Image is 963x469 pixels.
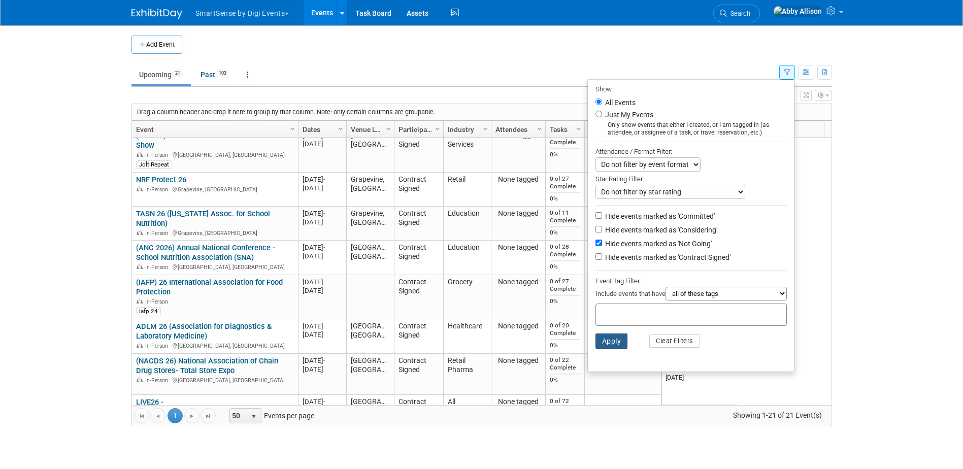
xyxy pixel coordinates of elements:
td: Contract Signed [394,275,443,319]
a: Column Settings [534,121,545,136]
div: [GEOGRAPHIC_DATA], [GEOGRAPHIC_DATA] [136,150,293,159]
span: Column Settings [384,125,392,133]
img: In-Person Event [137,377,143,382]
a: Participation [399,121,437,138]
span: Column Settings [434,125,442,133]
span: - [323,357,325,364]
td: Contract Signed [394,395,443,429]
span: 21 [172,70,183,77]
a: Go to the next page [184,408,200,423]
label: Just My Events [603,110,653,120]
span: Column Settings [481,125,489,133]
span: In-Person [145,343,171,349]
div: 0 of 48 Complete [550,131,580,146]
div: 0% [550,342,580,349]
img: In-Person Event [137,264,143,269]
img: In-Person Event [137,343,143,348]
a: Column Settings [335,121,346,136]
span: Column Settings [288,125,296,133]
a: (NACDS 26) National Association of Chain Drug Stores- Total Store Expo [136,356,278,375]
div: iafp 24 [136,307,161,315]
td: Contract Signed [394,354,443,395]
div: None tagged [495,175,541,184]
td: 10x10 [584,319,617,354]
div: [DATE] [303,209,342,218]
div: 0 of 72 Complete [550,397,580,413]
td: 10x30 [584,354,617,395]
td: Contract Signed [394,319,443,354]
td: Education [443,241,491,275]
span: - [323,244,325,251]
a: LIVE26 - [136,397,163,407]
div: 0% [550,263,580,271]
a: Past103 [193,65,237,84]
span: In-Person [145,230,171,237]
td: Education [443,207,491,241]
button: Clear Filters [649,334,700,348]
td: Grapevine, [GEOGRAPHIC_DATA] [346,207,394,241]
span: Column Settings [337,125,345,133]
div: Attendance / Format Filter: [595,146,787,157]
div: Drag a column header and drop it here to group by that column. Note: only certain columns are gro... [132,104,832,120]
span: In-Person [145,186,171,193]
div: [DATE] [303,252,342,260]
span: In-Person [145,298,171,305]
div: [DATE] [303,322,342,330]
div: 0% [550,151,580,158]
a: Event [136,121,291,138]
td: All [443,395,491,429]
label: Hide events marked as 'Not Going' [603,239,712,249]
span: 50 [230,409,247,423]
div: None tagged [495,356,541,365]
a: Tasks [550,121,578,138]
span: 1 [168,408,183,423]
div: None tagged [495,209,541,218]
div: [GEOGRAPHIC_DATA], [GEOGRAPHIC_DATA] [136,376,293,384]
div: None tagged [495,322,541,331]
span: Column Settings [536,125,544,133]
td: Grapevine, [GEOGRAPHIC_DATA] [346,173,394,207]
a: Column Settings [480,121,491,136]
img: In-Person Event [137,298,143,304]
a: (IAFP) 26 International Association for Food Protection [136,278,283,296]
span: Go to the previous page [154,412,162,420]
img: In-Person Event [137,152,143,157]
td: Contract Signed [394,207,443,241]
label: All Events [603,99,636,106]
div: Jolt Repeat [136,160,172,169]
div: Grapevine, [GEOGRAPHIC_DATA] [136,228,293,237]
div: 0% [550,297,580,305]
div: [DATE] [303,278,342,286]
img: ExhibitDay [131,9,182,19]
a: NRF Protect 26 [136,175,186,184]
div: [DATE] [303,365,342,374]
div: None tagged [495,243,541,252]
td: Contract Signed [394,173,443,207]
div: Include events that have [595,287,787,304]
div: 0 of 27 Complete [550,278,580,293]
div: Grapevine, [GEOGRAPHIC_DATA] [136,185,293,193]
img: In-Person Event [137,230,143,235]
span: Showing 1-21 of 21 Event(s) [723,408,831,422]
td: [GEOGRAPHIC_DATA], [GEOGRAPHIC_DATA] [346,395,394,429]
a: (NRA 26) National Restaurant Association Show [136,131,277,150]
div: 0% [550,376,580,384]
div: [DATE] [303,243,342,252]
a: Go to the last page [201,408,216,423]
td: Contract Signed [394,241,443,275]
a: Upcoming21 [131,65,191,84]
span: Go to the next page [188,412,196,420]
a: ADLM 26 (Association for Diagnostics & Laboratory Medicine) [136,322,272,341]
a: Column Settings [573,121,584,136]
div: [GEOGRAPHIC_DATA], [GEOGRAPHIC_DATA] [136,262,293,271]
div: 0% [550,229,580,237]
span: 103 [216,70,229,77]
div: [DATE] [303,140,342,148]
td: Retail [443,173,491,207]
div: [DATE] [303,356,342,365]
td: [GEOGRAPHIC_DATA], [GEOGRAPHIC_DATA] [346,354,394,395]
div: [DATE] [303,218,342,226]
img: Abby Allison [773,6,822,17]
div: 0 of 22 Complete [550,356,580,372]
a: Go to the previous page [150,408,165,423]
